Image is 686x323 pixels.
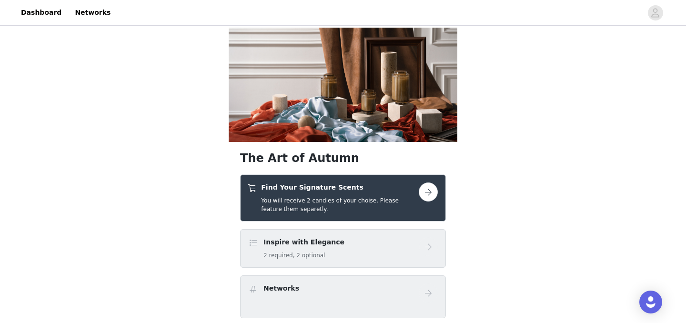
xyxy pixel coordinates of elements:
div: Networks [240,275,446,318]
a: Dashboard [15,2,67,23]
h5: You will receive 2 candles of your choise. Please feature them separetly. [261,196,419,213]
div: avatar [651,5,660,20]
div: Find Your Signature Scents [240,174,446,222]
img: campaign image [229,28,457,142]
h4: Find Your Signature Scents [261,182,419,192]
h1: The Art of Autumn [240,150,446,167]
h4: Inspire with Elegance [263,237,344,247]
h5: 2 required, 2 optional [263,251,344,260]
a: Networks [69,2,116,23]
div: Open Intercom Messenger [639,291,662,313]
h4: Networks [263,283,299,293]
div: Inspire with Elegance [240,229,446,268]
